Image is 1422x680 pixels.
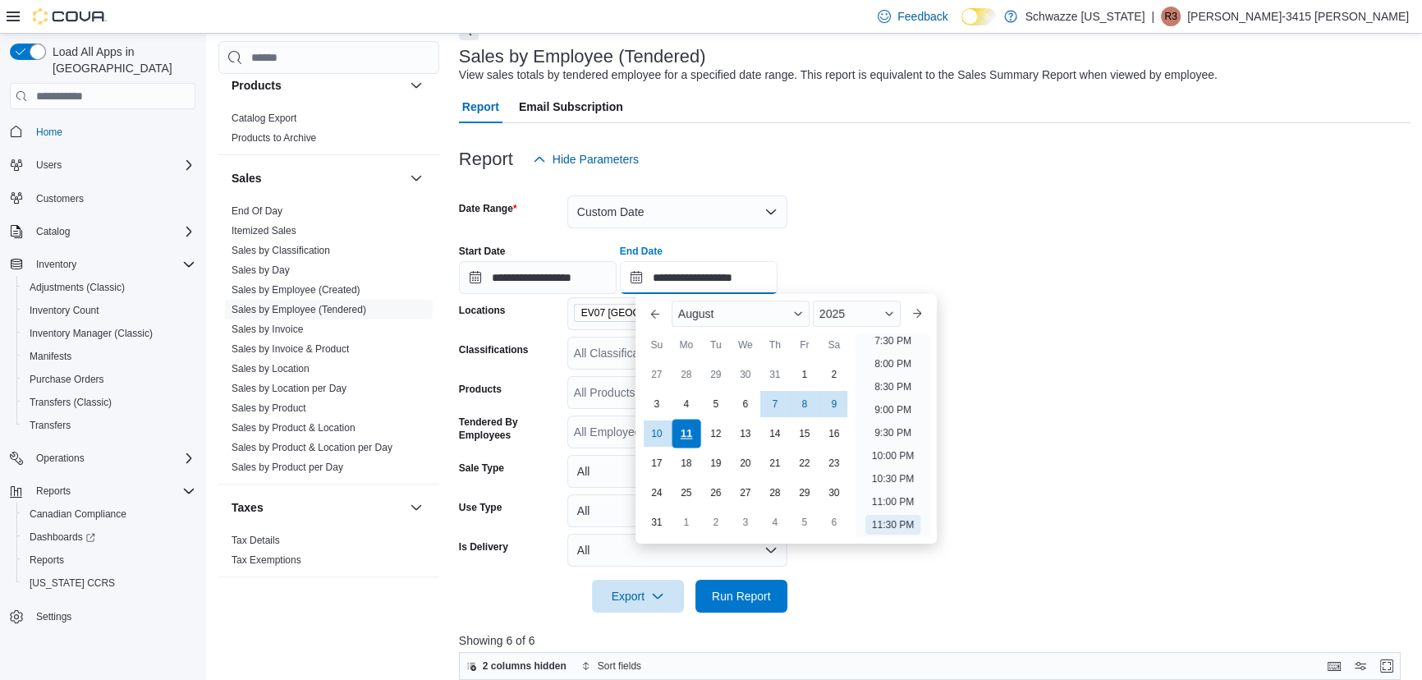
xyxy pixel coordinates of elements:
[695,580,787,613] button: Run Report
[1161,7,1181,26] div: Ryan-3415 Langeler
[23,416,77,435] a: Transfers
[620,245,663,258] label: End Date
[821,509,847,535] div: day-6
[459,245,506,258] label: Start Date
[712,588,771,604] span: Run Report
[232,442,392,453] a: Sales by Product & Location per Day
[406,498,426,517] button: Taxes
[406,168,426,188] button: Sales
[23,324,195,343] span: Inventory Manager (Classic)
[36,485,71,498] span: Reports
[791,420,818,447] div: day-15
[762,509,788,535] div: day-4
[865,492,920,512] li: 11:00 PM
[462,90,499,123] span: Report
[30,448,91,468] button: Operations
[232,342,349,356] span: Sales by Invoice & Product
[16,526,202,549] a: Dashboards
[30,121,195,141] span: Home
[232,554,301,567] span: Tax Exemptions
[732,509,759,535] div: day-3
[703,480,729,506] div: day-26
[821,391,847,417] div: day-9
[567,534,787,567] button: All
[16,345,202,368] button: Manifests
[813,301,901,327] div: Button. Open the year selector. 2025 is currently selected.
[904,301,930,327] button: Next month
[232,554,301,566] a: Tax Exemptions
[232,462,343,473] a: Sales by Product per Day
[232,112,296,125] span: Catalog Export
[232,264,290,277] span: Sales by Day
[30,281,125,294] span: Adjustments (Classic)
[232,323,303,336] span: Sales by Invoice
[30,188,195,209] span: Customers
[23,573,122,593] a: [US_STATE] CCRS
[16,549,202,572] button: Reports
[232,535,280,546] a: Tax Details
[23,301,106,320] a: Inventory Count
[23,347,78,366] a: Manifests
[16,391,202,414] button: Transfers (Classic)
[232,382,346,395] span: Sales by Location per Day
[1164,7,1177,26] span: R3
[16,503,202,526] button: Canadian Compliance
[30,508,126,521] span: Canadian Compliance
[673,480,700,506] div: day-25
[30,481,77,501] button: Reports
[232,131,316,145] span: Products to Archive
[791,480,818,506] div: day-29
[16,276,202,299] button: Adjustments (Classic)
[30,122,69,142] a: Home
[30,155,195,175] span: Users
[483,659,567,673] span: 2 columns hidden
[459,462,504,475] label: Sale Type
[732,391,759,417] div: day-6
[218,531,439,577] div: Taxes
[1025,7,1145,26] p: Schwazze [US_STATE]
[791,509,818,535] div: day-5
[16,572,202,595] button: [US_STATE] CCRS
[30,255,195,274] span: Inventory
[567,494,787,527] button: All
[678,307,714,320] span: August
[232,283,360,296] span: Sales by Employee (Created)
[232,324,303,335] a: Sales by Invoice
[218,108,439,154] div: Products
[459,343,529,356] label: Classifications
[1187,7,1409,26] p: [PERSON_NAME]-3415 [PERSON_NAME]
[868,331,918,351] li: 7:30 PM
[3,119,202,143] button: Home
[232,534,280,547] span: Tax Details
[762,420,788,447] div: day-14
[30,222,76,241] button: Catalog
[3,447,202,470] button: Operations
[575,656,648,676] button: Sort fields
[232,421,355,434] span: Sales by Product & Location
[30,396,112,409] span: Transfers (Classic)
[36,192,84,205] span: Customers
[791,391,818,417] div: day-8
[791,450,818,476] div: day-22
[673,361,700,388] div: day-28
[232,77,282,94] h3: Products
[602,580,674,613] span: Export
[868,377,918,397] li: 8:30 PM
[3,220,202,243] button: Catalog
[23,278,195,297] span: Adjustments (Classic)
[1351,656,1370,676] button: Display options
[868,354,918,374] li: 8:00 PM
[821,450,847,476] div: day-23
[1151,7,1154,26] p: |
[459,501,502,514] label: Use Type
[36,610,71,623] span: Settings
[23,393,195,412] span: Transfers (Classic)
[46,44,195,76] span: Load All Apps in [GEOGRAPHIC_DATA]
[644,391,670,417] div: day-3
[232,362,310,375] span: Sales by Location
[762,450,788,476] div: day-21
[232,499,264,516] h3: Taxes
[821,480,847,506] div: day-30
[567,455,787,488] button: All
[673,450,700,476] div: day-18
